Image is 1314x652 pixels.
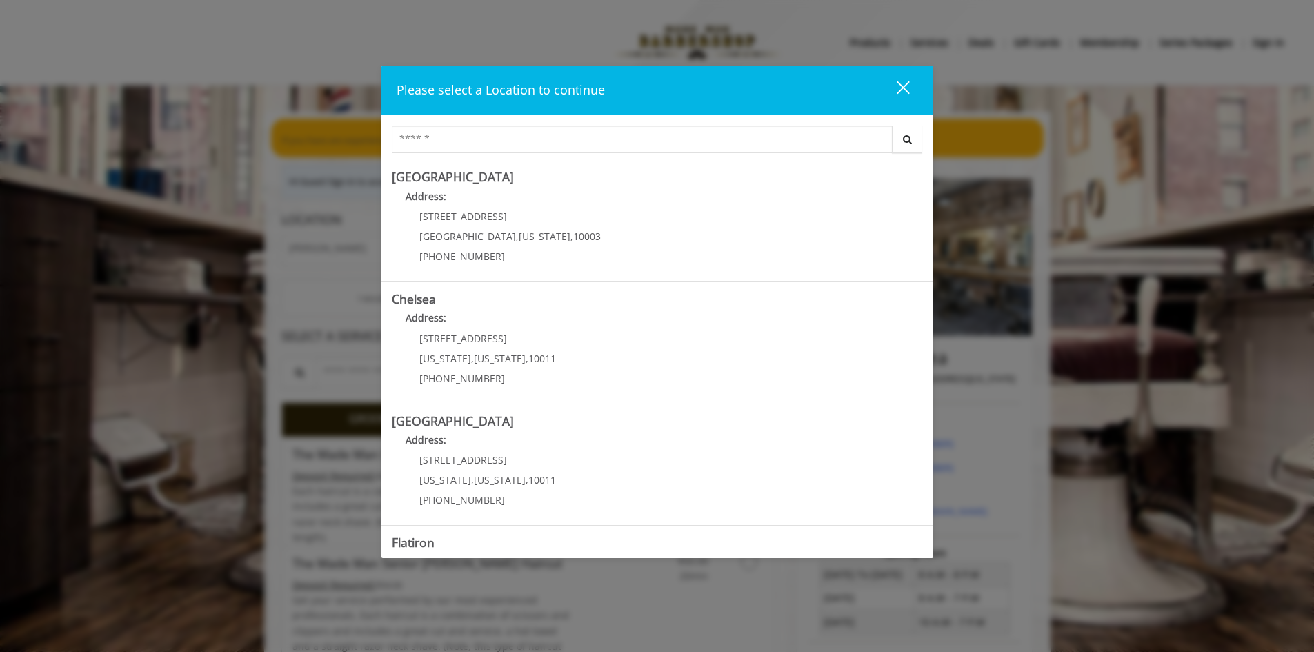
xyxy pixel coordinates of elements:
[516,230,519,243] span: ,
[471,352,474,365] span: ,
[573,230,601,243] span: 10003
[392,290,436,307] b: Chelsea
[419,332,507,345] span: [STREET_ADDRESS]
[392,126,923,160] div: Center Select
[471,473,474,486] span: ,
[397,81,605,98] span: Please select a Location to continue
[419,493,505,506] span: [PHONE_NUMBER]
[392,413,514,429] b: [GEOGRAPHIC_DATA]
[528,473,556,486] span: 10011
[419,473,471,486] span: [US_STATE]
[871,76,918,104] button: close dialog
[406,311,446,324] b: Address:
[519,230,570,243] span: [US_STATE]
[526,352,528,365] span: ,
[419,453,507,466] span: [STREET_ADDRESS]
[419,210,507,223] span: [STREET_ADDRESS]
[392,126,893,153] input: Search Center
[474,473,526,486] span: [US_STATE]
[419,250,505,263] span: [PHONE_NUMBER]
[392,534,435,551] b: Flatiron
[570,230,573,243] span: ,
[526,473,528,486] span: ,
[406,433,446,446] b: Address:
[406,190,446,203] b: Address:
[881,80,908,101] div: close dialog
[528,352,556,365] span: 10011
[899,135,915,144] i: Search button
[392,168,514,185] b: [GEOGRAPHIC_DATA]
[474,352,526,365] span: [US_STATE]
[419,230,516,243] span: [GEOGRAPHIC_DATA]
[419,352,471,365] span: [US_STATE]
[419,372,505,385] span: [PHONE_NUMBER]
